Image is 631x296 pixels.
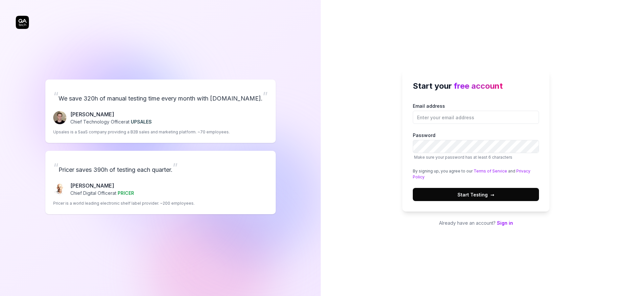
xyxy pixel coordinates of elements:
a: “Pricer saves 390h of testing each quarter.”Chris Chalkitis[PERSON_NAME]Chief Digital Officerat P... [45,151,276,214]
p: Pricer is a world leading electronic shelf label provider. ~200 employees. [53,200,195,206]
p: Chief Digital Officer at [70,190,134,196]
p: Chief Technology Officer at [70,118,152,125]
p: [PERSON_NAME] [70,182,134,190]
label: Password [413,132,539,160]
a: “We save 320h of manual testing time every month with [DOMAIN_NAME].”Fredrik Seidl[PERSON_NAME]Ch... [45,80,276,143]
span: ” [173,160,178,175]
button: Start Testing→ [413,188,539,201]
p: Already have an account? [402,219,549,226]
span: “ [53,160,58,175]
p: Pricer saves 390h of testing each quarter. [53,159,268,176]
p: [PERSON_NAME] [70,110,152,118]
span: Start Testing [457,191,494,198]
span: PRICER [118,190,134,196]
p: We save 320h of manual testing time every month with [DOMAIN_NAME]. [53,87,268,105]
h2: Start your [413,80,539,92]
p: Upsales is a SaaS company providing a B2B sales and marketing platform. ~70 employees. [53,129,230,135]
a: Sign in [497,220,513,226]
label: Email address [413,102,539,124]
img: Chris Chalkitis [53,182,66,195]
span: “ [53,89,58,103]
img: Fredrik Seidl [53,111,66,124]
a: Terms of Service [474,169,507,173]
span: UPSALES [131,119,152,125]
span: → [490,191,494,198]
span: free account [454,81,503,91]
input: PasswordMake sure your password has at least 6 characters [413,140,539,153]
span: ” [263,89,268,103]
span: Make sure your password has at least 6 characters [414,155,512,160]
div: By signing up, you agree to our and [413,168,539,180]
input: Email address [413,111,539,124]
